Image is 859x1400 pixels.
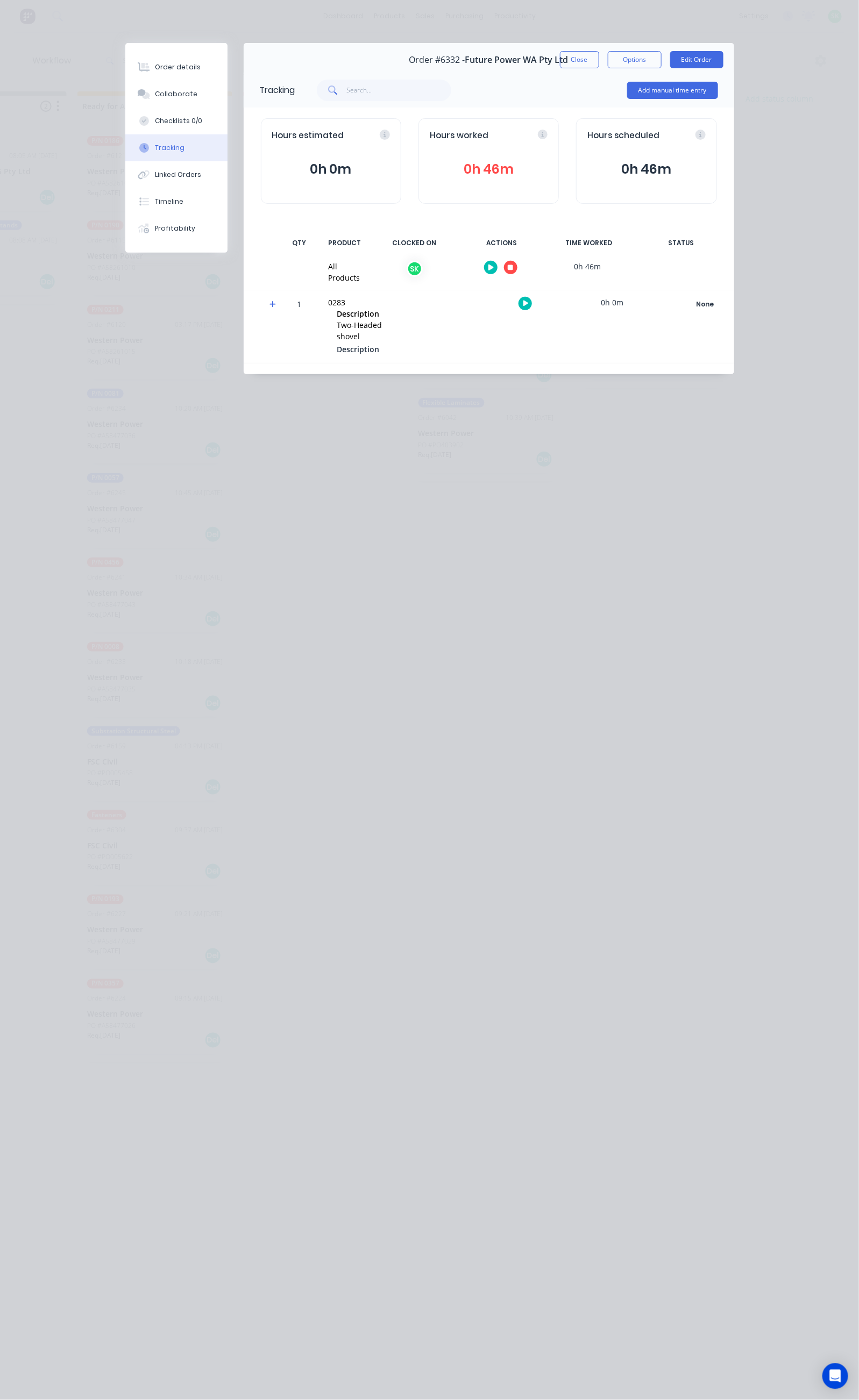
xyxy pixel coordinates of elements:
div: 0283 [329,297,385,308]
span: Two-Headed shovel [337,320,382,341]
div: Checklists 0/0 [155,116,202,126]
span: Description [337,308,380,319]
div: All Products [329,261,360,283]
div: CLOCKED ON [374,232,455,254]
div: SK [407,261,423,277]
div: 1 [283,292,316,363]
button: Order details [125,54,228,81]
div: PRODUCT [322,232,368,254]
div: Tracking [155,143,184,153]
button: 0h 46m [587,159,705,180]
div: ACTIONS [462,232,542,254]
button: Collaborate [125,81,228,108]
div: Linked Orders [155,170,201,180]
button: Add manual time entry [627,82,718,99]
div: 0h 0m [572,290,653,315]
div: TIME WORKED [549,232,629,254]
button: Linked Orders [125,161,228,188]
div: Tracking [260,84,295,97]
div: Order details [155,62,201,72]
div: Profitability [155,224,195,233]
button: Timeline [125,188,228,215]
button: Edit Order [670,51,723,68]
div: 0h 46m [548,254,628,278]
span: Description [337,344,380,355]
span: Order #6332 - [409,55,465,65]
button: Checklists 0/0 [125,108,228,134]
span: Future Power WA Pty Ltd [465,55,569,65]
button: Profitability [125,215,228,242]
button: 0h 46m [430,159,548,180]
button: Tracking [125,134,228,161]
div: STATUS [636,232,727,254]
div: Timeline [155,197,183,206]
div: Open Intercom Messenger [822,1363,848,1389]
button: 0h 0m [272,159,390,180]
button: None [666,297,744,312]
span: Hours estimated [272,130,344,142]
button: Close [560,51,599,68]
button: Options [608,51,662,68]
div: None [666,297,744,311]
span: Hours scheduled [587,130,659,142]
span: Hours worked [430,130,488,142]
input: Search... [346,80,451,101]
div: Collaborate [155,89,197,99]
div: QTY [283,232,316,254]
